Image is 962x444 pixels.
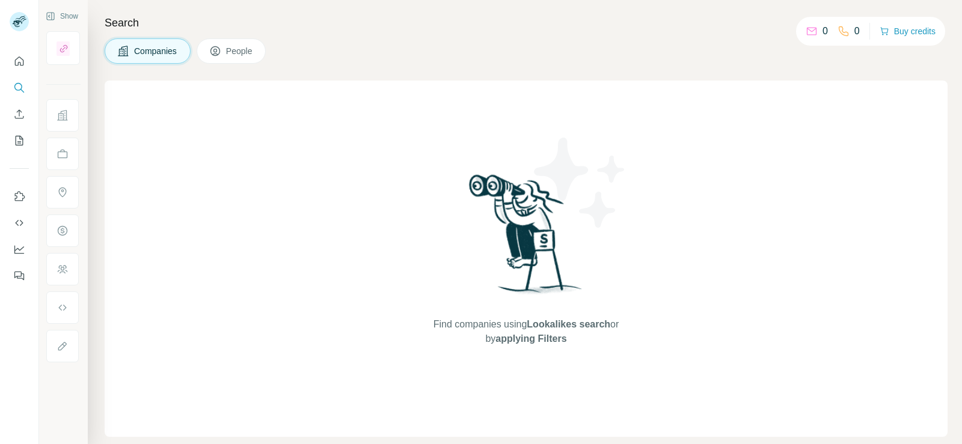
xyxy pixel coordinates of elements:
button: Use Surfe API [10,212,29,234]
button: Feedback [10,265,29,287]
button: Buy credits [880,23,936,40]
button: Search [10,77,29,99]
button: Show [37,7,87,25]
button: Enrich CSV [10,103,29,125]
span: People [226,45,254,57]
button: Use Surfe on LinkedIn [10,186,29,207]
img: Surfe Illustration - Woman searching with binoculars [464,171,589,305]
img: Surfe Illustration - Stars [526,129,634,237]
button: My lists [10,130,29,151]
span: Companies [134,45,178,57]
span: Find companies using or by [430,317,622,346]
button: Dashboard [10,239,29,260]
span: Lookalikes search [527,319,610,329]
span: applying Filters [495,333,566,344]
p: 0 [854,24,860,38]
h4: Search [105,14,948,31]
button: Quick start [10,50,29,72]
p: 0 [823,24,828,38]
